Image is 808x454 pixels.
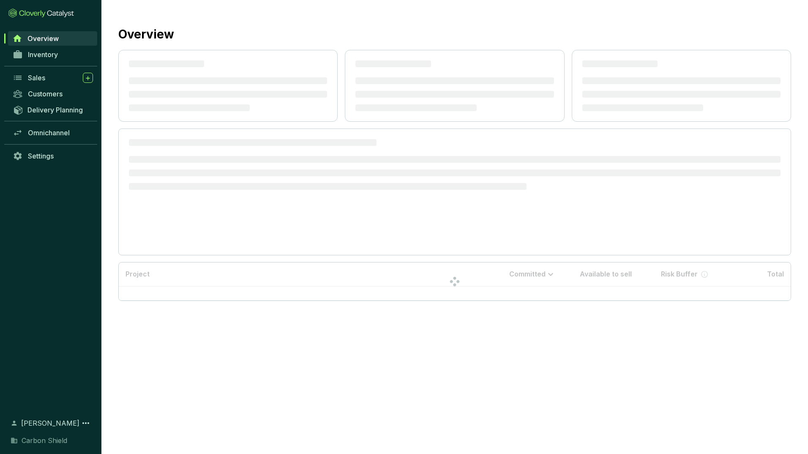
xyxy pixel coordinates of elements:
[28,90,63,98] span: Customers
[118,25,174,43] h2: Overview
[8,87,97,101] a: Customers
[27,106,83,114] span: Delivery Planning
[8,71,97,85] a: Sales
[21,418,79,428] span: [PERSON_NAME]
[8,103,97,117] a: Delivery Planning
[8,47,97,62] a: Inventory
[28,152,54,160] span: Settings
[28,74,45,82] span: Sales
[28,129,70,137] span: Omnichannel
[8,31,97,46] a: Overview
[8,126,97,140] a: Omnichannel
[28,50,58,59] span: Inventory
[22,435,67,446] span: Carbon Shield
[8,149,97,163] a: Settings
[27,34,59,43] span: Overview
